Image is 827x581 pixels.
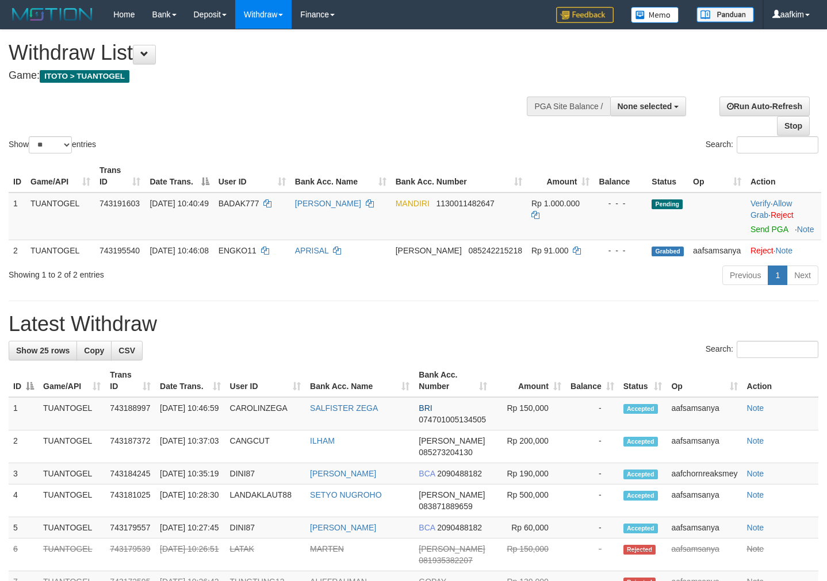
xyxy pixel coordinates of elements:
[305,364,414,397] th: Bank Acc. Name: activate to sort column ascending
[105,517,155,538] td: 743179557
[105,430,155,463] td: 743187372
[437,523,482,532] span: Copy 2090488182 to clipboard
[29,136,72,153] select: Showentries
[9,160,26,193] th: ID
[566,538,619,571] td: -
[618,102,672,111] span: None selected
[9,430,39,463] td: 2
[39,463,105,484] td: TUANTOGEL
[225,463,306,484] td: DINI87
[310,403,378,413] a: SALFISTER ZEGA
[437,469,482,478] span: Copy 2090488182 to clipboard
[95,160,146,193] th: Trans ID: activate to sort column ascending
[419,448,472,457] span: Copy 085273204130 to clipboard
[751,246,774,255] a: Reject
[688,160,746,193] th: Op: activate to sort column ascending
[9,264,336,280] div: Showing 1 to 2 of 2 entries
[492,463,566,484] td: Rp 190,000
[99,199,140,208] span: 743191603
[295,199,361,208] a: [PERSON_NAME]
[623,491,658,501] span: Accepted
[556,7,614,23] img: Feedback.jpg
[777,116,810,136] a: Stop
[84,346,104,355] span: Copy
[9,136,96,153] label: Show entries
[419,469,435,478] span: BCA
[396,199,430,208] span: MANDIRI
[16,346,70,355] span: Show 25 rows
[492,430,566,463] td: Rp 200,000
[492,397,566,430] td: Rp 150,000
[751,225,788,234] a: Send PGA
[26,193,95,240] td: TUANTOGEL
[225,517,306,538] td: DINI87
[419,523,435,532] span: BCA
[566,364,619,397] th: Balance: activate to sort column ascending
[295,246,329,255] a: APRISAL
[419,502,472,511] span: Copy 083871889659 to clipboard
[751,199,771,208] a: Verify
[225,430,306,463] td: CANGCUT
[155,484,225,517] td: [DATE] 10:28:30
[419,490,485,499] span: [PERSON_NAME]
[105,484,155,517] td: 743181025
[391,160,527,193] th: Bank Acc. Number: activate to sort column ascending
[150,246,208,255] span: [DATE] 10:46:08
[9,364,39,397] th: ID: activate to sort column descending
[9,517,39,538] td: 5
[688,240,746,261] td: aafsamsanya
[9,463,39,484] td: 3
[775,246,792,255] a: Note
[492,364,566,397] th: Amount: activate to sort column ascending
[667,397,742,430] td: aafsamsanya
[667,484,742,517] td: aafsamsanya
[492,538,566,571] td: Rp 150,000
[667,538,742,571] td: aafsamsanya
[696,7,754,22] img: panduan.png
[667,517,742,538] td: aafsamsanya
[105,397,155,430] td: 743188997
[105,364,155,397] th: Trans ID: activate to sort column ascending
[566,397,619,430] td: -
[9,341,77,360] a: Show 25 rows
[797,225,814,234] a: Note
[76,341,112,360] a: Copy
[9,397,39,430] td: 1
[9,6,96,23] img: MOTION_logo.png
[414,364,492,397] th: Bank Acc. Number: activate to sort column ascending
[747,523,764,532] a: Note
[310,523,376,532] a: [PERSON_NAME]
[9,193,26,240] td: 1
[155,397,225,430] td: [DATE] 10:46:59
[706,136,818,153] label: Search:
[599,198,642,209] div: - - -
[667,463,742,484] td: aafchornreaksmey
[437,199,495,208] span: Copy 1130011482647 to clipboard
[566,517,619,538] td: -
[469,246,522,255] span: Copy 085242215218 to clipboard
[746,240,821,261] td: ·
[290,160,391,193] th: Bank Acc. Name: activate to sort column ascending
[652,199,683,209] span: Pending
[667,364,742,397] th: Op: activate to sort column ascending
[419,403,432,413] span: BRI
[647,160,688,193] th: Status
[155,517,225,538] td: [DATE] 10:27:45
[225,538,306,571] td: LATAK
[39,538,105,571] td: TUANTOGEL
[747,436,764,445] a: Note
[39,430,105,463] td: TUANTOGEL
[619,364,667,397] th: Status: activate to sort column ascending
[742,364,818,397] th: Action
[623,524,658,533] span: Accepted
[610,97,687,116] button: None selected
[419,544,485,553] span: [PERSON_NAME]
[787,266,818,285] a: Next
[396,246,462,255] span: [PERSON_NAME]
[746,160,821,193] th: Action
[594,160,647,193] th: Balance
[747,544,764,553] a: Note
[737,341,818,358] input: Search:
[225,484,306,517] td: LANDAKLAUT88
[155,430,225,463] td: [DATE] 10:37:03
